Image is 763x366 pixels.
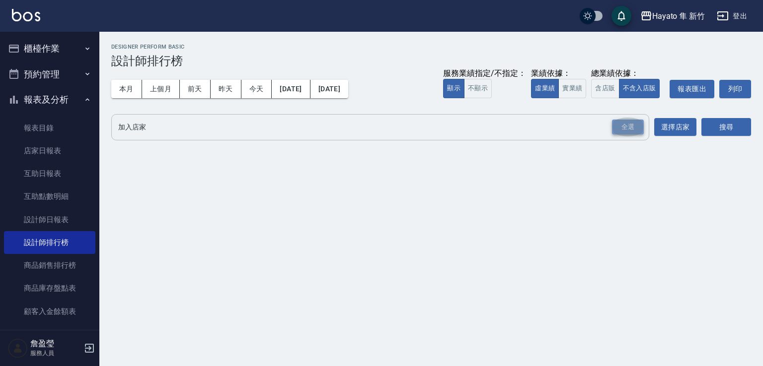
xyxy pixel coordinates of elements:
[4,87,95,113] button: 報表及分析
[701,118,751,136] button: 搜尋
[591,79,619,98] button: 含店販
[670,80,714,98] button: 報表匯出
[30,349,81,358] p: 服務人員
[8,338,28,358] img: Person
[4,323,95,346] a: 顧客卡券餘額表
[612,120,644,135] div: 全選
[111,54,751,68] h3: 設計師排行榜
[4,208,95,231] a: 設計師日報表
[652,10,705,22] div: Hayato 隼 新竹
[30,339,81,349] h5: 詹盈瑩
[4,139,95,162] a: 店家日報表
[111,80,142,98] button: 本月
[619,79,660,98] button: 不含入店販
[211,80,241,98] button: 昨天
[531,68,586,79] div: 業績依據：
[4,254,95,277] a: 商品銷售排行榜
[4,117,95,139] a: 報表目錄
[443,79,464,98] button: 顯示
[4,36,95,61] button: 櫃檯作業
[443,68,526,79] div: 服務業績指定/不指定：
[142,80,180,98] button: 上個月
[654,118,696,136] button: 選擇店家
[4,277,95,300] a: 商品庫存盤點表
[636,6,709,26] button: Hayato 隼 新竹
[4,300,95,323] a: 顧客入金餘額表
[611,6,631,26] button: save
[116,119,630,136] input: 店家名稱
[531,79,559,98] button: 虛業績
[272,80,310,98] button: [DATE]
[241,80,272,98] button: 今天
[4,185,95,208] a: 互助點數明細
[4,231,95,254] a: 設計師排行榜
[4,61,95,87] button: 預約管理
[713,7,751,25] button: 登出
[464,79,492,98] button: 不顯示
[12,9,40,21] img: Logo
[591,68,665,79] div: 總業績依據：
[180,80,211,98] button: 前天
[111,44,751,50] h2: Designer Perform Basic
[558,79,586,98] button: 實業績
[610,118,646,137] button: Open
[4,162,95,185] a: 互助日報表
[310,80,348,98] button: [DATE]
[719,80,751,98] button: 列印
